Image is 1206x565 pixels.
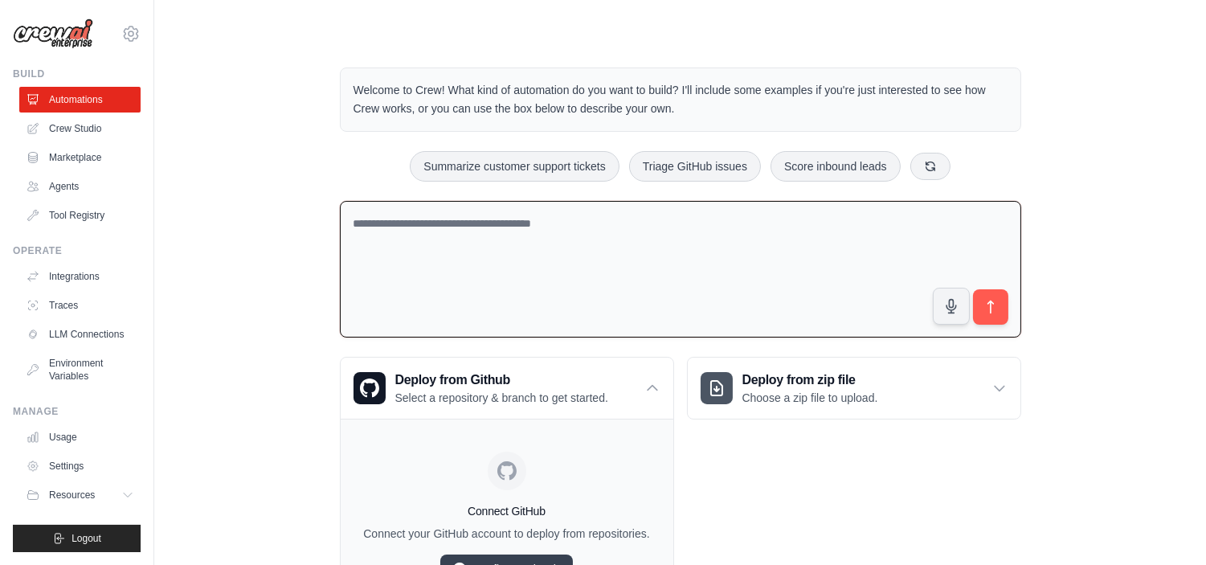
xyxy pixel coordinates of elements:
div: Operate [13,244,141,257]
a: Traces [19,293,141,318]
a: Environment Variables [19,350,141,389]
span: Logout [72,532,101,545]
button: Score inbound leads [771,151,901,182]
a: Usage [19,424,141,450]
h4: Connect GitHub [354,503,660,519]
span: Resources [49,489,95,502]
div: Build [13,68,141,80]
a: LLM Connections [19,321,141,347]
h3: Deploy from Github [395,371,608,390]
p: Choose a zip file to upload. [742,390,878,406]
a: Agents [19,174,141,199]
div: Widget de chat [1126,488,1206,565]
iframe: Chat Widget [1126,488,1206,565]
p: Select a repository & branch to get started. [395,390,608,406]
a: Automations [19,87,141,113]
p: Welcome to Crew! What kind of automation do you want to build? I'll include some examples if you'... [354,81,1008,118]
a: Tool Registry [19,203,141,228]
button: Logout [13,525,141,552]
p: Connect your GitHub account to deploy from repositories. [354,526,660,542]
a: Marketplace [19,145,141,170]
a: Crew Studio [19,116,141,141]
img: Logo [13,18,93,49]
button: Summarize customer support tickets [410,151,619,182]
div: Manage [13,405,141,418]
h3: Deploy from zip file [742,371,878,390]
a: Integrations [19,264,141,289]
button: Triage GitHub issues [629,151,761,182]
a: Settings [19,453,141,479]
button: Resources [19,482,141,508]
